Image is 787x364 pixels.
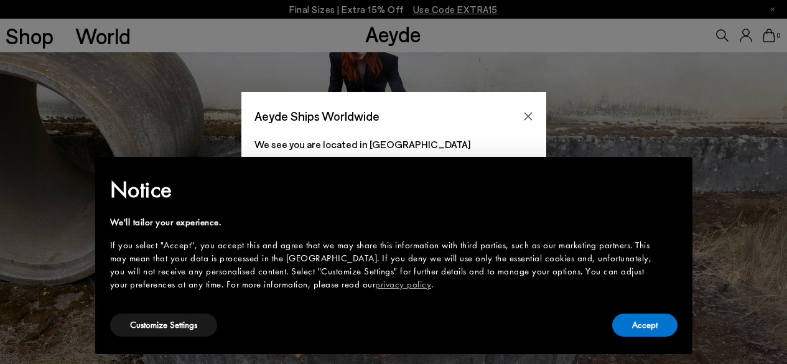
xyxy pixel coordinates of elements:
h2: Notice [110,174,658,206]
a: privacy policy [375,278,431,291]
div: If you select "Accept", you accept this and agree that we may share this information with third p... [110,239,658,291]
button: Accept [612,314,678,337]
button: Close this notice [658,161,687,190]
button: Customize Settings [110,314,217,337]
span: Aeyde Ships Worldwide [254,105,380,127]
button: Close [519,107,538,126]
div: We'll tailor your experience. [110,216,658,229]
span: × [668,166,676,185]
p: We see you are located in [GEOGRAPHIC_DATA] [254,137,533,152]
